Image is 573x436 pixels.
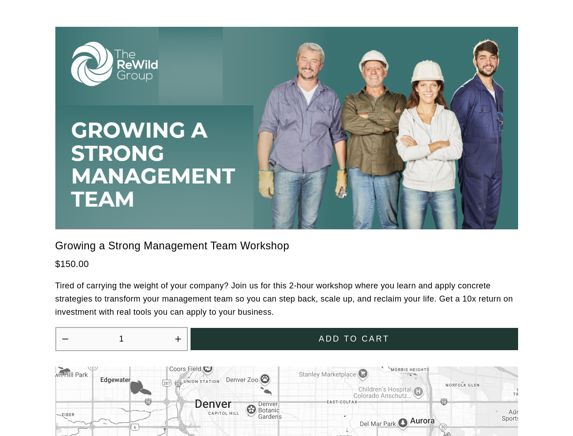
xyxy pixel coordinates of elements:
div: $150.00 [55,257,518,272]
div: Quantity [55,327,188,352]
button: Add to cart [191,328,518,351]
img: Growing a Strong Management Team Workshop [55,27,518,229]
a: Growing a Strong Management Team Workshop [55,238,289,254]
span: Add to cart [318,334,389,344]
p: Tired of carrying the weight of your company? Join us for this 2-hour workshop where you learn an... [55,279,518,318]
button: Increase quantity by 1 [174,335,182,343]
button: Decrease quantity by 1 [61,335,69,343]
